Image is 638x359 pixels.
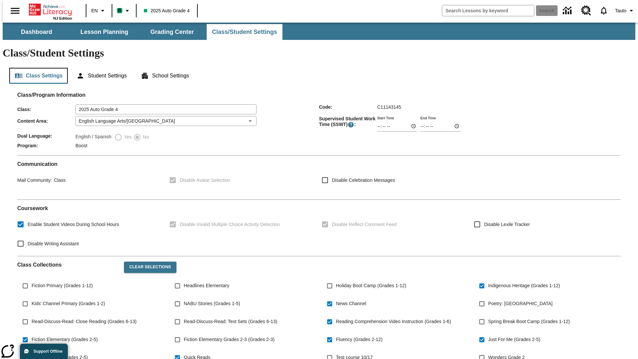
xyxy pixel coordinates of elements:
[139,24,205,40] button: Grading Center
[32,300,105,307] span: Kids' Channel Primary (Grades 1-2)
[141,134,149,141] span: No
[207,24,282,40] button: Class/Student Settings
[124,262,176,273] button: Clear Selections
[122,134,132,141] span: Yes
[17,92,621,98] h2: Class/Program Information
[29,2,72,20] div: Home
[3,47,635,59] h1: Class/Student Settings
[488,318,570,325] span: Spring Break Boot Camp (Grades 1-12)
[180,177,230,184] span: Disable Avatar Selection
[377,115,394,120] label: Start Time
[336,318,451,325] span: Reading Comprehension Video Instruction (Grades 1-6)
[75,104,257,114] input: Class
[484,221,530,228] span: Disable Lexile Tracker
[75,143,87,148] span: Boost
[71,68,132,84] button: Student Settings
[3,23,635,40] div: SubNavbar
[118,6,121,15] span: B
[17,161,621,167] h2: Communication
[336,300,366,307] span: News Channel
[577,2,595,20] a: Resource Center, Will open in new tab
[559,2,577,20] a: Data Center
[488,300,553,307] span: Poetry: [GEOGRAPHIC_DATA]
[34,349,62,354] span: Support Offline
[17,161,621,194] div: Communication
[319,104,377,110] span: Code :
[52,178,65,183] span: Class
[17,107,75,112] span: Class :
[53,16,72,20] span: NJ Edition
[612,5,638,17] button: Profile/Settings
[28,240,79,247] span: Disable Writing Assistant
[336,282,406,289] span: Holiday Boot Camp (Grades 1-12)
[20,344,68,359] button: Support Offline
[88,5,110,17] button: Language: EN, Select a language
[332,177,395,184] span: Disable Celebration Messages
[336,336,382,343] span: Fluency (Grades 2-12)
[180,221,280,228] span: Disable Invalid Multiple Choice Activity Detection
[32,336,98,343] span: Fiction Elementary (Grades 2-5)
[144,7,190,14] span: 2025 Auto Grade 4
[17,205,621,251] div: Coursework
[184,336,274,343] span: Fiction Elementary Grades 2-3 (Grades 2-3)
[71,24,138,40] button: Lesson Planning
[184,318,277,325] span: Read-Discuss-Read: Text Sets (Grades 6-13)
[488,282,560,289] span: Indigenous Heritage (Grades 1-12)
[17,98,621,150] div: Class/Program Information
[32,282,93,289] span: Fiction Primary (Grades 1-12)
[332,221,397,228] span: Disable Reflect Comment Feed
[3,24,70,40] button: Dashboard
[17,143,75,148] span: Program :
[442,5,534,16] input: search field
[3,24,283,40] div: SubNavbar
[75,133,111,141] label: English / Spanish
[319,116,377,128] span: Supervised Student Work Time (SSWT) :
[9,68,68,84] button: Class Settings
[17,262,119,268] h2: Class Collections
[17,205,621,211] h2: Course work
[17,118,75,124] span: Content Area :
[377,104,401,110] span: C11143145
[615,7,626,14] span: Tauto
[136,68,194,84] button: School Settings
[420,115,436,120] label: End Time
[75,116,257,126] div: English Language Arts/[GEOGRAPHIC_DATA]
[488,336,540,343] span: Just For Me (Grades 2-5)
[28,221,119,228] span: Enable Student Videos During School Hours
[114,5,134,17] button: Boost Class color is mint green. Change class color
[184,282,229,289] span: Headlines Elementary
[348,121,354,128] button: Supervised Student Work Time is the timeframe when students can take LevelSet and when lessons ar...
[29,3,72,16] a: Home
[17,178,52,183] span: Mail Community :
[184,300,240,307] span: NABU Stories (Grades 1-5)
[91,7,98,14] span: EN
[595,2,612,19] a: Notifications
[9,68,629,84] div: Class/Student Settings
[17,133,75,139] span: Dual Language :
[5,1,25,21] button: Open side menu
[32,318,137,325] span: Read-Discuss-Read: Close Reading (Grades 6-13)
